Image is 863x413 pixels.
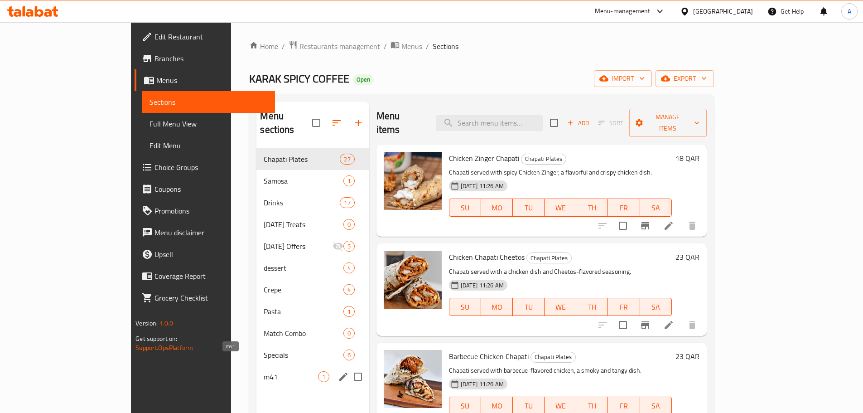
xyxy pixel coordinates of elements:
[656,70,714,87] button: export
[576,298,608,316] button: TH
[340,155,354,164] span: 27
[135,26,275,48] a: Edit Restaurant
[449,350,529,363] span: Barbecue Chicken Chapati
[344,264,354,272] span: 4
[340,197,354,208] div: items
[256,192,369,214] div: Drinks17
[256,322,369,344] div: Match Combo0
[344,177,354,185] span: 1
[135,333,177,345] span: Get support on:
[264,350,343,360] div: Specials
[142,91,275,113] a: Sections
[149,97,268,107] span: Sections
[681,215,703,237] button: delete
[159,317,174,329] span: 1.0.0
[580,301,604,314] span: TH
[154,162,268,173] span: Choice Groups
[249,68,349,89] span: KARAK SPICY COFFEE
[521,154,566,164] span: Chapati Plates
[601,73,645,84] span: import
[594,70,652,87] button: import
[675,152,699,165] h6: 18 QAR
[634,314,656,336] button: Branch-specific-item
[264,175,343,186] div: Samosa
[343,284,355,295] div: items
[142,135,275,156] a: Edit Menu
[644,399,668,413] span: SA
[264,241,332,252] span: [DATE] Offers
[264,284,343,295] span: Crepe
[384,41,387,52] li: /
[264,219,343,230] div: Ramadan Treats
[340,199,354,207] span: 17
[629,109,707,137] button: Manage items
[135,317,158,329] span: Version:
[436,115,543,131] input: search
[344,220,354,229] span: 0
[453,399,477,413] span: SU
[154,205,268,216] span: Promotions
[663,73,707,84] span: export
[260,109,312,136] h2: Menu sections
[135,243,275,265] a: Upsell
[608,298,640,316] button: FR
[675,350,699,363] h6: 23 QAR
[135,200,275,222] a: Promotions
[663,220,674,231] a: Edit menu item
[264,371,318,382] span: m41
[449,266,672,277] p: Chapati served with a chicken dish and Cheetos-flavored seasoning.
[344,242,354,251] span: 5
[256,257,369,279] div: dessert4
[264,262,343,273] span: dessert
[453,301,477,314] span: SU
[576,199,608,217] button: TH
[333,241,343,252] svg: Inactive section
[449,199,481,217] button: SU
[318,371,329,382] div: items
[681,314,703,336] button: delete
[564,116,593,130] span: Add item
[154,227,268,238] span: Menu disclaimer
[848,6,851,16] span: A
[264,328,343,339] div: Match Combo
[154,53,268,64] span: Branches
[531,352,575,362] span: Chapati Plates
[343,219,355,230] div: items
[530,352,576,363] div: Chapati Plates
[481,199,513,217] button: MO
[548,201,573,214] span: WE
[282,41,285,52] li: /
[485,301,509,314] span: MO
[527,253,571,263] span: Chapati Plates
[593,116,629,130] span: Select section first
[526,253,572,263] div: Chapati Plates
[326,112,347,134] span: Sort sections
[256,366,369,388] div: m411edit
[343,306,355,317] div: items
[256,301,369,322] div: Pasta1
[426,41,429,52] li: /
[256,235,369,257] div: [DATE] Offers5
[548,399,573,413] span: WE
[156,75,268,86] span: Menus
[384,152,442,210] img: Chicken Zinger Chapati
[256,344,369,366] div: Specials6
[548,301,573,314] span: WE
[566,118,590,128] span: Add
[391,40,422,52] a: Menus
[612,399,636,413] span: FR
[343,175,355,186] div: items
[449,167,672,178] p: Chapati served with spicy Chicken Zinger, a flavorful and crispy chicken dish.
[135,222,275,243] a: Menu disclaimer
[613,216,632,235] span: Select to update
[135,48,275,69] a: Branches
[485,399,509,413] span: MO
[264,197,340,208] span: Drinks
[344,307,354,316] span: 1
[513,199,545,217] button: TU
[256,148,369,170] div: Chapati Plates27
